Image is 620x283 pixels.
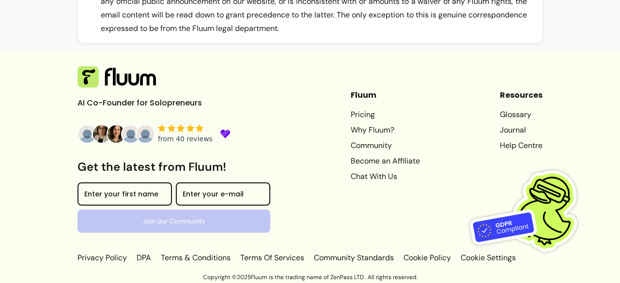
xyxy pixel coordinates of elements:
a: Pricing [351,109,420,120]
a: Become an Affiliate [351,155,420,167]
a: Community Standards [312,252,396,264]
a: Terms & Conditions [159,252,232,264]
a: Chat With Us [351,171,420,182]
p: AI Co-Founder for Solopreneurs [77,97,223,109]
h3: Get the latest from Fluum! [77,159,270,175]
a: Terms Of Services [238,252,306,264]
input: Enter your first name [84,191,165,201]
a: Help Centre [500,140,542,151]
img: Fluum Logo [77,66,156,88]
header: Resources [500,89,542,101]
a: Cookie Policy [402,252,453,264]
a: Glossary [500,109,542,120]
img: Fluum is GDPR compliant [470,150,591,271]
a: Community [351,140,420,151]
a: Privacy Policy [77,252,129,264]
a: DPA [135,252,153,264]
a: Journal [500,124,542,136]
header: Fluum [351,89,420,101]
p: Cookie Settings [459,252,516,264]
a: Why Fluum? [351,124,420,136]
input: Enter your e-mail [183,191,263,201]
